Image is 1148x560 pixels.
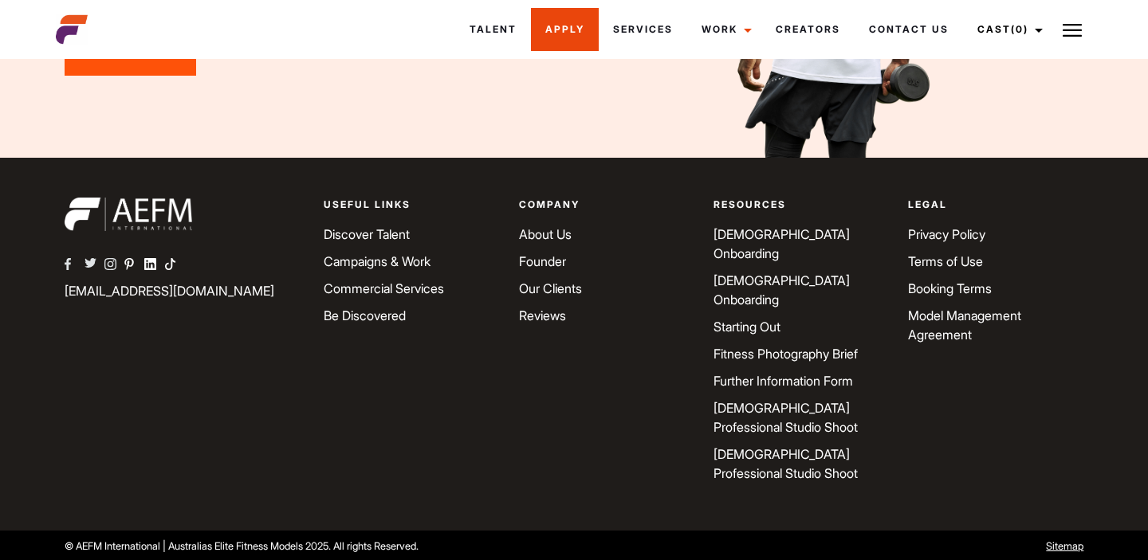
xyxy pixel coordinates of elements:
[714,346,858,362] a: Fitness Photography Brief
[908,253,983,269] a: Terms of Use
[519,307,566,323] a: Reviews
[714,226,850,261] a: [DEMOGRAPHIC_DATA] Onboarding
[324,226,410,242] a: Discover Talent
[908,307,1021,343] a: Model Management Agreement
[455,8,531,51] a: Talent
[56,14,88,45] img: cropped-aefm-brand-fav-22-square.png
[714,319,780,335] a: Starting Out
[324,198,499,212] p: Useful Links
[519,280,582,296] a: Our Clients
[714,198,889,212] p: Resources
[855,8,963,51] a: Contact Us
[687,8,761,51] a: Work
[144,256,164,275] a: AEFM Linkedin
[963,8,1052,51] a: Cast(0)
[714,373,853,389] a: Further Information Form
[714,446,858,481] a: [DEMOGRAPHIC_DATA] Professional Studio Shoot
[324,307,406,323] a: Be Discovered
[1046,540,1083,552] a: Sitemap
[104,256,124,275] a: AEFM Instagram
[324,280,444,296] a: Commercial Services
[908,198,1083,212] p: Legal
[714,400,858,435] a: [DEMOGRAPHIC_DATA] Professional Studio Shoot
[714,272,850,307] a: [DEMOGRAPHIC_DATA] Onboarding
[1063,21,1082,40] img: Burger icon
[124,256,144,275] a: AEFM Pinterest
[65,538,651,554] p: © AEFM International | Australias Elite Fitness Models 2025. All rights Reserved.
[519,253,566,269] a: Founder
[1011,23,1028,35] span: (0)
[65,283,274,299] a: [EMAIL_ADDRESS][DOMAIN_NAME]
[908,226,985,242] a: Privacy Policy
[65,256,85,275] a: AEFM Facebook
[908,280,992,296] a: Booking Terms
[519,198,694,212] p: Company
[761,8,855,51] a: Creators
[599,8,687,51] a: Services
[65,198,192,231] img: aefm-brand-22-white.png
[164,256,184,275] a: AEFM TikTok
[324,253,431,269] a: Campaigns & Work
[85,256,104,275] a: AEFM Twitter
[519,226,572,242] a: About Us
[531,8,599,51] a: Apply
